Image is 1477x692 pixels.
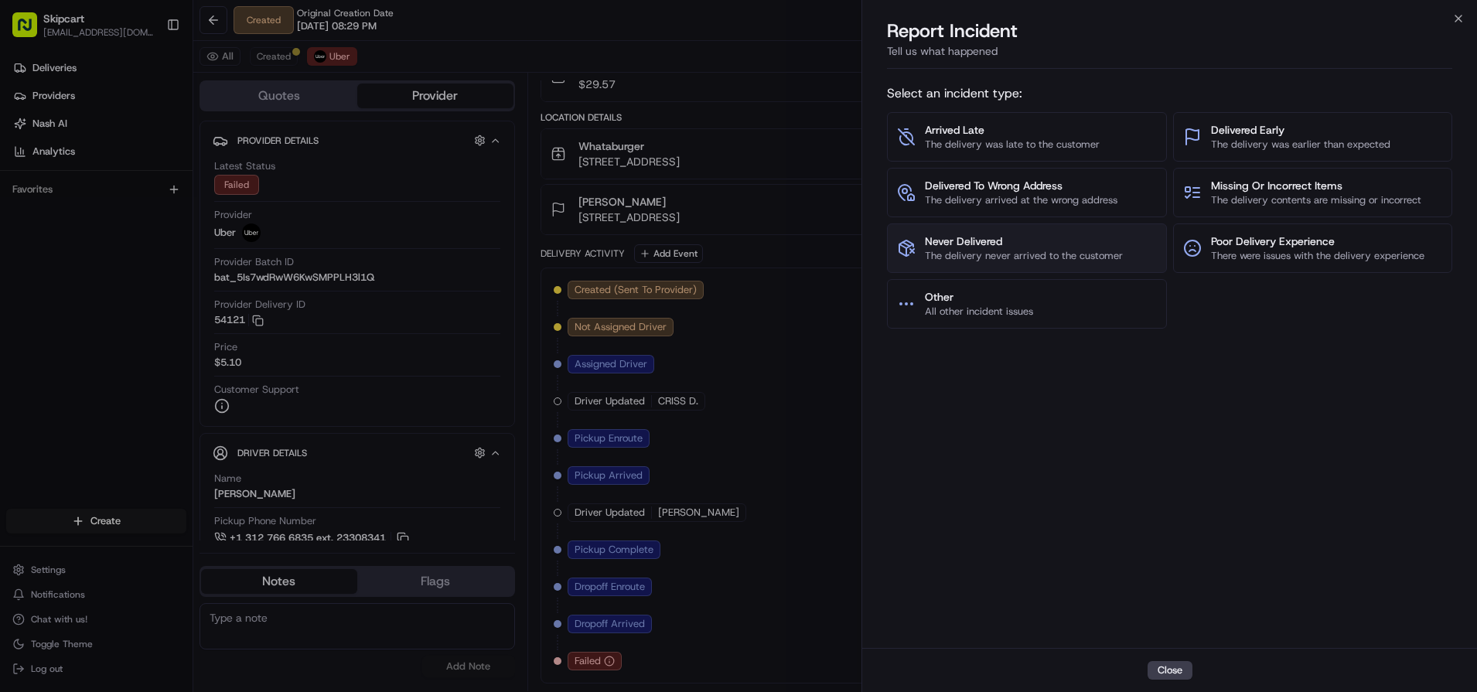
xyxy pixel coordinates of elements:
[53,148,254,163] div: Start new chat
[154,262,187,274] span: Pylon
[887,168,1166,217] button: Delivered To Wrong AddressThe delivery arrived at the wrong address
[925,305,1033,319] span: All other incident issues
[263,152,281,171] button: Start new chat
[1211,234,1424,249] span: Poor Delivery Experience
[887,279,1166,329] button: OtherAll other incident issues
[887,223,1166,273] button: Never DeliveredThe delivery never arrived to the customer
[1173,223,1452,273] button: Poor Delivery ExperienceThere were issues with the delivery experience
[15,15,46,46] img: Nash
[1211,122,1390,138] span: Delivered Early
[109,261,187,274] a: Powered byPylon
[1211,193,1421,207] span: The delivery contents are missing or incorrect
[887,43,1452,69] div: Tell us what happened
[9,218,125,246] a: 📗Knowledge Base
[887,84,1452,103] span: Select an incident type:
[1211,249,1424,263] span: There were issues with the delivery experience
[925,178,1117,193] span: Delivered To Wrong Address
[15,148,43,176] img: 1736555255976-a54dd68f-1ca7-489b-9aae-adbdc363a1c4
[15,226,28,238] div: 📗
[1173,112,1452,162] button: Delivered EarlyThe delivery was earlier than expected
[925,289,1033,305] span: Other
[31,224,118,240] span: Knowledge Base
[925,138,1100,152] span: The delivery was late to the customer
[887,112,1166,162] button: Arrived LateThe delivery was late to the customer
[1148,661,1192,680] button: Close
[1173,168,1452,217] button: Missing Or Incorrect ItemsThe delivery contents are missing or incorrect
[146,224,248,240] span: API Documentation
[1211,138,1390,152] span: The delivery was earlier than expected
[40,100,255,116] input: Clear
[15,62,281,87] p: Welcome 👋
[925,122,1100,138] span: Arrived Late
[925,249,1123,263] span: The delivery never arrived to the customer
[131,226,143,238] div: 💻
[925,193,1117,207] span: The delivery arrived at the wrong address
[125,218,254,246] a: 💻API Documentation
[887,19,1018,43] p: Report Incident
[925,234,1123,249] span: Never Delivered
[1211,178,1421,193] span: Missing Or Incorrect Items
[53,163,196,176] div: We're available if you need us!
